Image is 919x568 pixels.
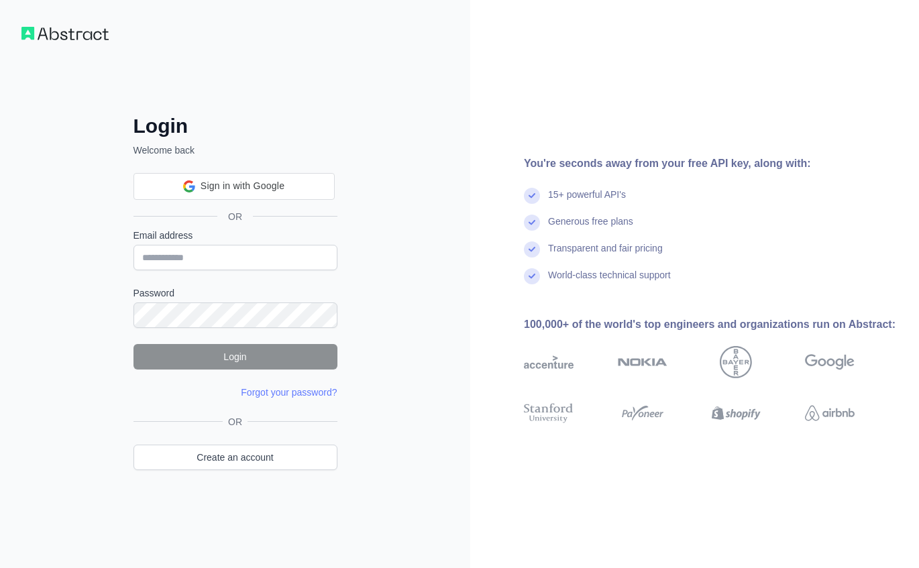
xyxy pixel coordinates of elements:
[217,210,253,223] span: OR
[524,215,540,231] img: check mark
[618,346,667,378] img: nokia
[133,445,337,470] a: Create an account
[524,241,540,258] img: check mark
[133,344,337,370] button: Login
[133,286,337,300] label: Password
[548,188,626,215] div: 15+ powerful API's
[805,401,855,426] img: airbnb
[21,27,109,40] img: Workflow
[201,179,284,193] span: Sign in with Google
[241,387,337,398] a: Forgot your password?
[720,346,752,378] img: bayer
[133,229,337,242] label: Email address
[524,346,574,378] img: accenture
[524,188,540,204] img: check mark
[548,215,633,241] div: Generous free plans
[524,156,898,172] div: You're seconds away from your free API key, along with:
[548,241,663,268] div: Transparent and fair pricing
[618,401,667,426] img: payoneer
[548,268,671,295] div: World-class technical support
[133,144,337,157] p: Welcome back
[524,268,540,284] img: check mark
[805,346,855,378] img: google
[133,173,335,200] div: Sign in with Google
[712,401,761,426] img: shopify
[524,317,898,333] div: 100,000+ of the world's top engineers and organizations run on Abstract:
[133,114,337,138] h2: Login
[223,415,248,429] span: OR
[524,401,574,426] img: stanford university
